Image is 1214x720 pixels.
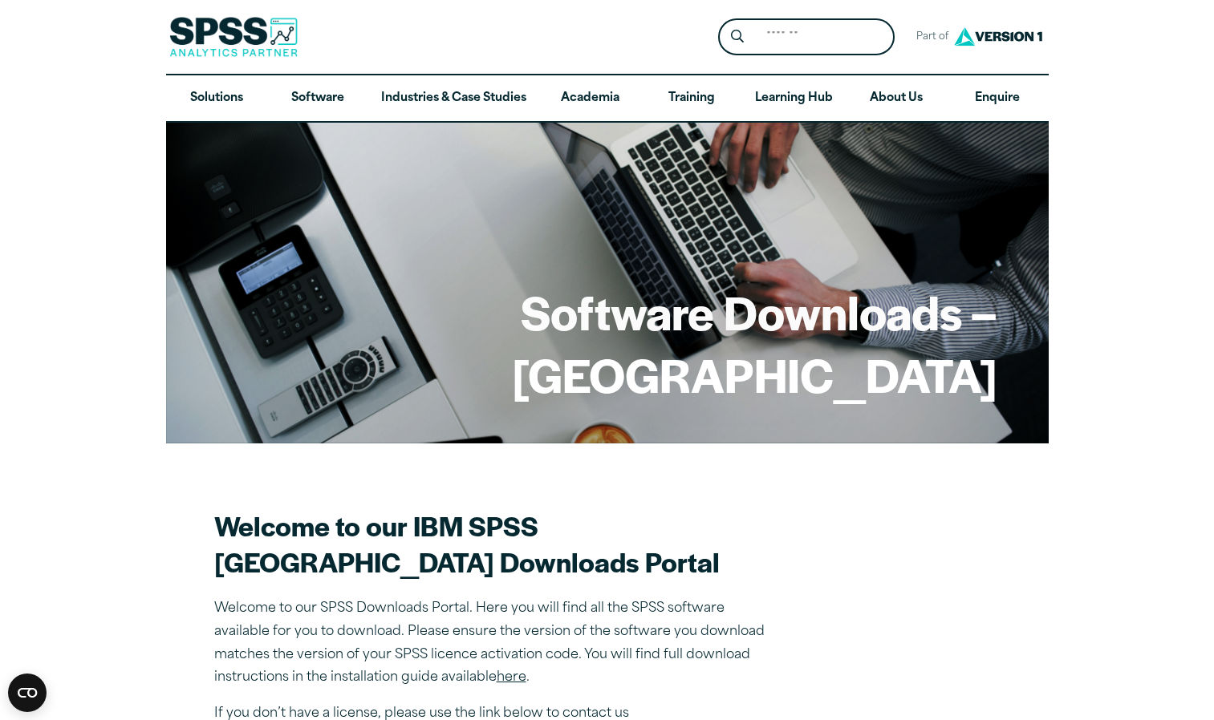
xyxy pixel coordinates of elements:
[742,75,846,122] a: Learning Hub
[217,281,997,405] h1: Software Downloads – [GEOGRAPHIC_DATA]
[166,75,267,122] a: Solutions
[497,671,526,684] a: here
[169,17,298,57] img: SPSS Analytics Partner
[214,597,776,690] p: Welcome to our SPSS Downloads Portal. Here you will find all the SPSS software available for you ...
[907,26,950,49] span: Part of
[267,75,368,122] a: Software
[846,75,947,122] a: About Us
[722,22,752,52] button: Search magnifying glass icon
[368,75,539,122] a: Industries & Case Studies
[539,75,640,122] a: Academia
[214,508,776,580] h2: Welcome to our IBM SPSS [GEOGRAPHIC_DATA] Downloads Portal
[8,673,47,712] button: Open CMP widget
[166,75,1049,122] nav: Desktop version of site main menu
[718,18,895,56] form: Site Header Search Form
[640,75,741,122] a: Training
[947,75,1048,122] a: Enquire
[731,30,744,43] svg: Search magnifying glass icon
[950,22,1046,51] img: Version1 Logo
